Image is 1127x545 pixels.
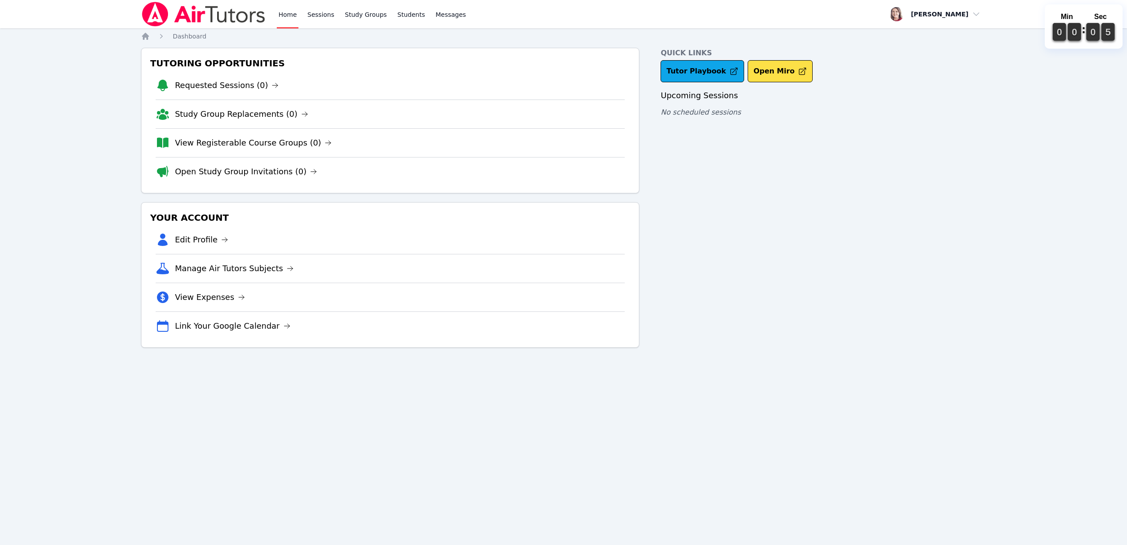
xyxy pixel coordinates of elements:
button: Open Miro [748,60,813,82]
a: Dashboard [173,32,206,41]
nav: Breadcrumb [141,32,986,41]
a: View Expenses [175,291,245,303]
img: Air Tutors [141,2,266,27]
a: Open Study Group Invitations (0) [175,165,317,178]
a: Requested Sessions (0) [175,79,279,92]
h3: Tutoring Opportunities [149,55,632,71]
a: Manage Air Tutors Subjects [175,262,294,275]
span: Dashboard [173,33,206,40]
h4: Quick Links [661,48,986,58]
h3: Your Account [149,210,632,226]
span: No scheduled sessions [661,108,741,116]
span: Messages [436,10,466,19]
h3: Upcoming Sessions [661,89,986,102]
a: View Registerable Course Groups (0) [175,137,332,149]
a: Link Your Google Calendar [175,320,290,332]
a: Study Group Replacements (0) [175,108,308,120]
a: Edit Profile [175,234,229,246]
a: Tutor Playbook [661,60,744,82]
